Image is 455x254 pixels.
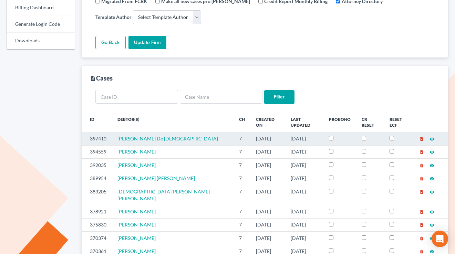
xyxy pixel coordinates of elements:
a: visibility [430,136,434,141]
a: delete_forever [419,248,424,254]
a: visibility [430,175,434,181]
input: Case Name [180,90,262,104]
i: visibility [430,176,434,181]
a: [DEMOGRAPHIC_DATA][PERSON_NAME] [PERSON_NAME] [117,189,210,201]
td: [DATE] [285,159,324,172]
a: visibility [430,189,434,194]
td: [DATE] [250,205,285,218]
td: 7 [234,145,250,158]
a: visibility [430,162,434,168]
i: delete_forever [419,223,424,227]
a: visibility [430,209,434,214]
td: 370374 [82,232,112,245]
td: 7 [234,205,250,218]
span: [PERSON_NAME] [117,209,156,214]
a: delete_forever [419,162,424,168]
th: Reset ECF [384,112,413,132]
i: delete_forever [419,176,424,181]
a: [PERSON_NAME] De [DEMOGRAPHIC_DATA] [117,136,218,141]
input: Case ID [95,90,178,104]
label: Template Author [95,13,132,21]
td: 375830 [82,218,112,231]
a: visibility [430,248,434,254]
td: 7 [234,132,250,145]
th: ID [82,112,112,132]
td: 7 [234,172,250,185]
th: Debtor(s) [112,112,234,132]
i: delete_forever [419,163,424,168]
td: 383205 [82,185,112,205]
a: delete_forever [419,149,424,155]
th: Created On [250,112,285,132]
input: Update Firm [128,36,166,50]
a: delete_forever [419,209,424,214]
i: description [90,75,96,82]
td: 7 [234,185,250,205]
i: delete_forever [419,137,424,141]
i: visibility [430,223,434,227]
i: delete_forever [419,249,424,254]
td: [DATE] [250,185,285,205]
td: 7 [234,159,250,172]
input: Filter [264,90,294,104]
td: [DATE] [250,172,285,185]
i: visibility [430,236,434,241]
div: Cases [90,74,113,82]
td: [DATE] [285,132,324,145]
a: [PERSON_NAME] [117,222,156,227]
i: visibility [430,249,434,254]
th: Last Updated [285,112,324,132]
td: [DATE] [285,218,324,231]
a: delete_forever [419,175,424,181]
td: [DATE] [285,185,324,205]
a: [PERSON_NAME] [117,235,156,241]
td: [DATE] [250,232,285,245]
i: visibility [430,190,434,194]
td: [DATE] [285,172,324,185]
td: [DATE] [250,159,285,172]
a: [PERSON_NAME] [117,149,156,155]
i: delete_forever [419,190,424,194]
a: [PERSON_NAME] [PERSON_NAME] [117,175,195,181]
a: delete_forever [419,189,424,194]
td: 397410 [82,132,112,145]
a: Go Back [95,36,126,50]
td: [DATE] [285,205,324,218]
a: delete_forever [419,235,424,241]
i: delete_forever [419,150,424,155]
a: [PERSON_NAME] [117,248,156,254]
td: 7 [234,232,250,245]
td: 392035 [82,159,112,172]
th: ProBono [323,112,356,132]
a: Generate Login Code [7,16,75,33]
a: visibility [430,149,434,155]
td: 394559 [82,145,112,158]
td: [DATE] [250,145,285,158]
i: delete_forever [419,236,424,241]
td: 389954 [82,172,112,185]
i: visibility [430,137,434,141]
td: 7 [234,218,250,231]
i: delete_forever [419,210,424,214]
a: [PERSON_NAME] [117,162,156,168]
i: visibility [430,210,434,214]
td: [DATE] [250,218,285,231]
a: Downloads [7,33,75,49]
td: [DATE] [250,132,285,145]
th: CR Reset [356,112,384,132]
a: delete_forever [419,222,424,227]
td: [DATE] [285,145,324,158]
i: visibility [430,150,434,155]
a: visibility [430,222,434,227]
div: Open Intercom Messenger [432,231,448,247]
a: delete_forever [419,136,424,141]
th: Ch [234,112,250,132]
